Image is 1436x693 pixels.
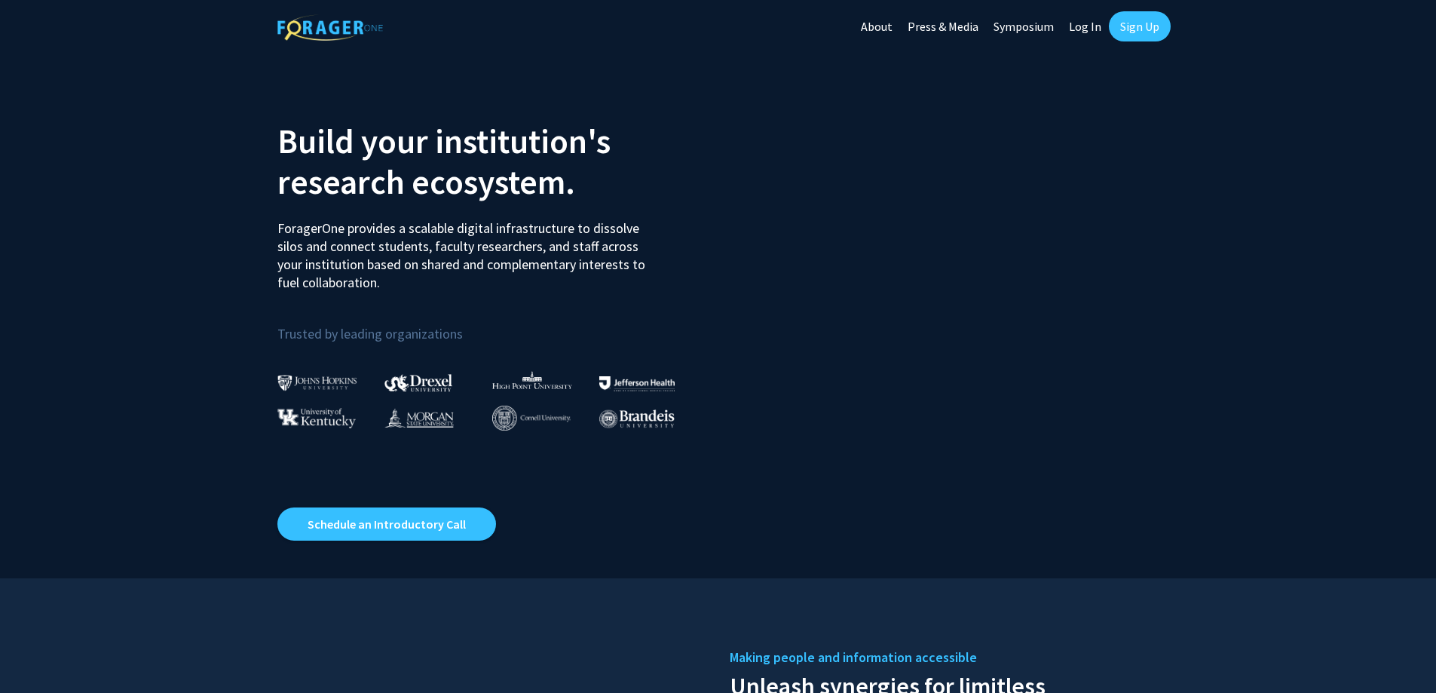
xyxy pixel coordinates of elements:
p: Trusted by leading organizations [277,304,707,345]
img: University of Kentucky [277,408,356,428]
h5: Making people and information accessible [730,646,1159,669]
h2: Build your institution's research ecosystem. [277,121,707,202]
img: Morgan State University [384,408,454,428]
a: Opens in a new tab [277,507,496,541]
img: ForagerOne Logo [277,14,383,41]
img: Brandeis University [599,409,675,428]
img: Cornell University [492,406,571,431]
a: Sign Up [1109,11,1171,41]
img: Johns Hopkins University [277,375,357,391]
img: High Point University [492,371,572,389]
img: Drexel University [384,374,452,391]
p: ForagerOne provides a scalable digital infrastructure to dissolve silos and connect students, fac... [277,208,656,292]
img: Thomas Jefferson University [599,376,675,391]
